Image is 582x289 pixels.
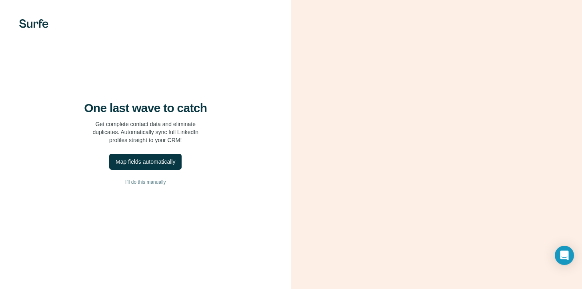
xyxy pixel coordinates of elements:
[84,101,207,115] h4: One last wave to catch
[116,158,175,166] div: Map fields automatically
[16,176,275,188] button: I’ll do this manually
[92,120,198,144] p: Get complete contact data and eliminate duplicates. Automatically sync full LinkedIn profiles str...
[19,19,48,28] img: Surfe's logo
[109,154,182,170] button: Map fields automatically
[125,179,166,186] span: I’ll do this manually
[555,246,574,265] div: Open Intercom Messenger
